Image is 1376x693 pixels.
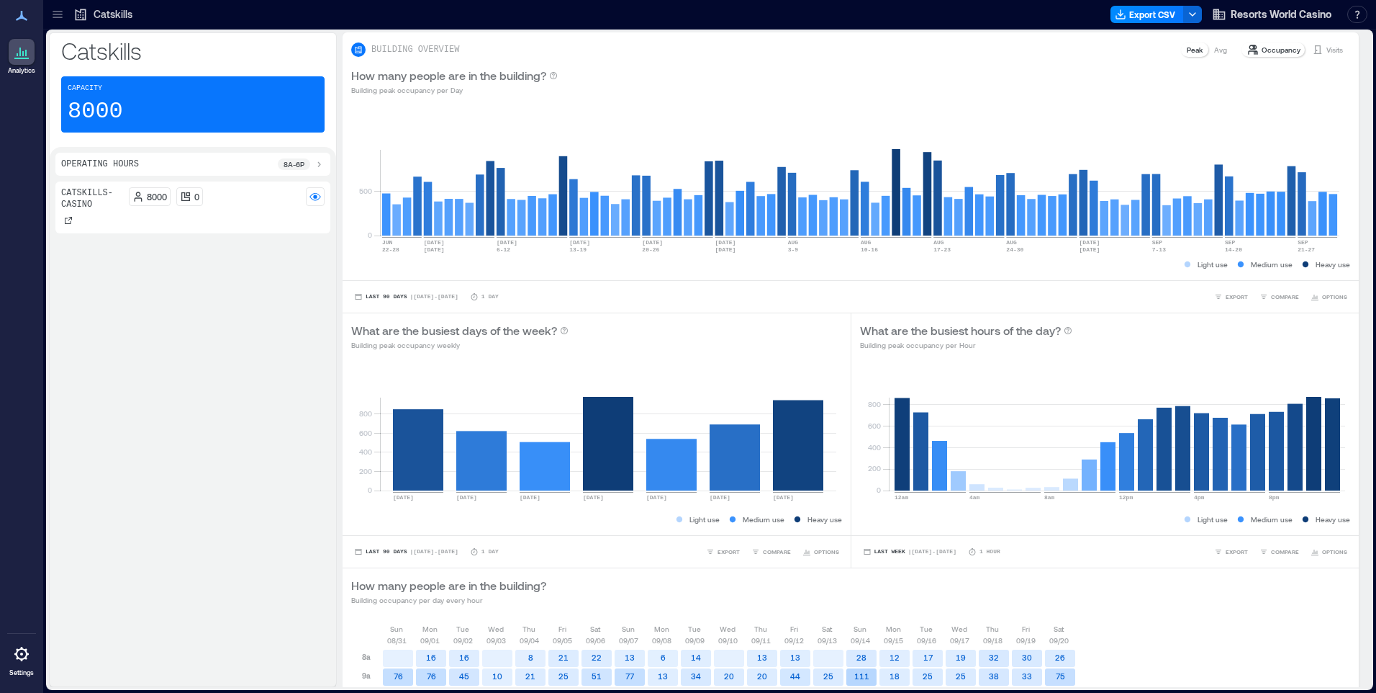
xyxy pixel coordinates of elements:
[1225,239,1236,246] text: SEP
[718,635,738,646] p: 09/10
[61,158,139,170] p: Operating Hours
[68,83,102,94] p: Capacity
[351,67,546,84] p: How many people are in the building?
[359,467,372,475] tspan: 200
[371,44,459,55] p: BUILDING OVERVIEW
[586,635,605,646] p: 09/06
[724,671,734,681] text: 20
[718,547,740,556] span: EXPORT
[861,246,878,253] text: 10-16
[94,7,132,22] p: Catskills
[4,637,39,681] a: Settings
[950,635,969,646] p: 09/17
[359,409,372,418] tspan: 800
[867,400,880,408] tspan: 800
[459,653,469,662] text: 16
[61,187,123,210] p: Catskills- Casino
[68,97,123,126] p: 8000
[1152,246,1166,253] text: 7-13
[860,322,1061,339] p: What are the busiest hours of the day?
[983,635,1002,646] p: 09/18
[359,429,372,437] tspan: 600
[4,35,40,79] a: Analytics
[720,623,735,635] p: Wed
[822,623,832,635] p: Sat
[387,635,407,646] p: 08/31
[1110,6,1184,23] button: Export CSV
[553,635,572,646] p: 09/05
[590,623,600,635] p: Sat
[1194,494,1205,501] text: 4pm
[592,653,602,662] text: 22
[569,239,590,246] text: [DATE]
[773,494,794,501] text: [DATE]
[1326,44,1343,55] p: Visits
[497,239,517,246] text: [DATE]
[1298,239,1308,246] text: SEP
[1225,246,1242,253] text: 14-20
[481,547,499,556] p: 1 Day
[351,339,569,351] p: Building peak occupancy weekly
[1316,259,1350,270] p: Heavy use
[923,653,933,662] text: 17
[867,421,880,430] tspan: 600
[1198,259,1228,270] p: Light use
[1214,44,1227,55] p: Avg
[492,671,502,681] text: 10
[867,464,880,473] tspan: 200
[422,623,438,635] p: Mon
[933,239,944,246] text: AUG
[923,671,933,681] text: 25
[763,547,791,556] span: COMPARE
[351,322,557,339] p: What are the busiest days of the week?
[459,671,469,681] text: 45
[895,494,908,501] text: 12am
[420,635,440,646] p: 09/01
[884,635,903,646] p: 09/15
[528,653,533,662] text: 8
[691,653,701,662] text: 14
[1322,292,1347,301] span: OPTIONS
[685,635,705,646] p: 09/09
[703,545,743,559] button: EXPORT
[861,239,872,246] text: AUG
[456,623,469,635] p: Tue
[867,443,880,452] tspan: 400
[394,671,403,681] text: 76
[1022,671,1032,681] text: 33
[1316,514,1350,525] p: Heavy use
[818,635,837,646] p: 09/13
[1257,290,1302,304] button: COMPARE
[351,577,546,594] p: How many people are in the building?
[1231,7,1331,22] span: Resorts World Casino
[426,653,436,662] text: 16
[1198,514,1228,525] p: Light use
[688,623,701,635] p: Tue
[989,671,999,681] text: 38
[658,671,668,681] text: 13
[592,671,602,681] text: 51
[814,547,839,556] span: OPTIONS
[1308,545,1350,559] button: OPTIONS
[390,623,403,635] p: Sun
[851,635,870,646] p: 09/14
[788,239,799,246] text: AUG
[359,187,372,195] tspan: 500
[194,191,199,202] p: 0
[368,486,372,494] tspan: 0
[854,623,866,635] p: Sun
[807,514,842,525] p: Heavy use
[751,635,771,646] p: 09/11
[800,545,842,559] button: OPTIONS
[890,653,900,662] text: 12
[1271,547,1299,556] span: COMPARE
[951,623,967,635] p: Wed
[1006,239,1017,246] text: AUG
[652,635,671,646] p: 09/08
[1251,259,1293,270] p: Medium use
[1262,44,1300,55] p: Occupancy
[754,623,767,635] p: Thu
[1269,494,1280,501] text: 8pm
[351,545,461,559] button: Last 90 Days |[DATE]-[DATE]
[1054,623,1064,635] p: Sat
